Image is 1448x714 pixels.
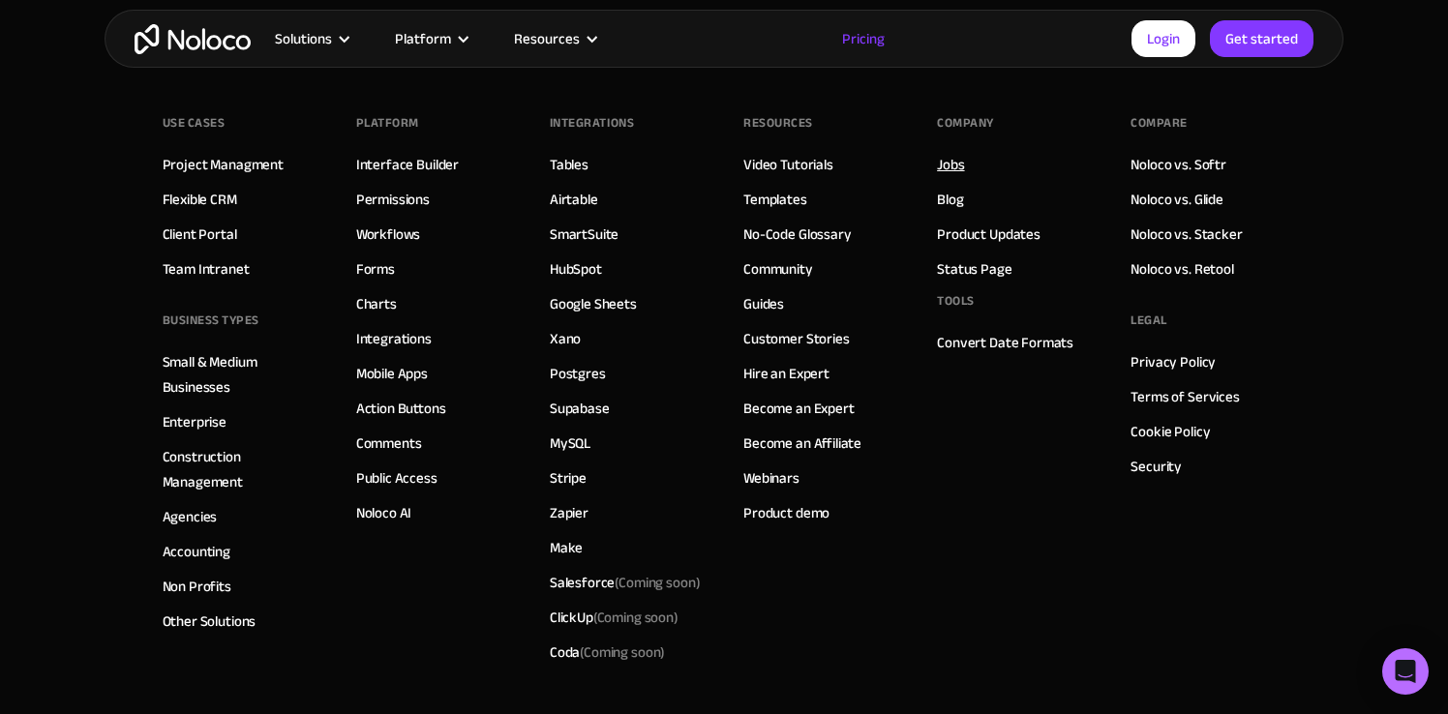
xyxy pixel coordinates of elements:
[163,152,284,177] a: Project Managment
[135,24,251,54] a: home
[163,609,256,634] a: Other Solutions
[1131,256,1233,282] a: Noloco vs. Retool
[163,504,218,529] a: Agencies
[356,108,419,137] div: Platform
[743,361,830,386] a: Hire an Expert
[550,361,606,386] a: Postgres
[1131,152,1226,177] a: Noloco vs. Softr
[356,500,412,525] a: Noloco AI
[163,306,259,335] div: BUSINESS TYPES
[1131,187,1223,212] a: Noloco vs. Glide
[356,152,459,177] a: Interface Builder
[1131,454,1182,479] a: Security
[937,286,975,315] div: Tools
[937,152,964,177] a: Jobs
[743,222,852,247] a: No-Code Glossary
[490,26,618,51] div: Resources
[356,396,446,421] a: Action Buttons
[163,222,237,247] a: Client Portal
[550,605,679,630] div: ClickUp
[371,26,490,51] div: Platform
[1382,648,1429,695] div: Open Intercom Messenger
[163,539,231,564] a: Accounting
[743,291,784,316] a: Guides
[743,187,807,212] a: Templates
[550,291,637,316] a: Google Sheets
[356,361,428,386] a: Mobile Apps
[550,535,583,560] a: Make
[163,574,231,599] a: Non Profits
[593,604,679,631] span: (Coming soon)
[356,256,395,282] a: Forms
[937,222,1041,247] a: Product Updates
[743,396,855,421] a: Become an Expert
[580,639,665,666] span: (Coming soon)
[356,326,432,351] a: Integrations
[550,431,590,456] a: MySQL
[550,256,602,282] a: HubSpot
[1210,20,1313,57] a: Get started
[163,187,237,212] a: Flexible CRM
[1131,20,1195,57] a: Login
[356,465,437,491] a: Public Access
[1131,419,1210,444] a: Cookie Policy
[550,396,610,421] a: Supabase
[550,326,581,351] a: Xano
[1131,108,1188,137] div: Compare
[937,187,963,212] a: Blog
[163,349,317,400] a: Small & Medium Businesses
[550,465,587,491] a: Stripe
[937,108,994,137] div: Company
[163,256,250,282] a: Team Intranet
[550,222,619,247] a: SmartSuite
[550,500,588,525] a: Zapier
[550,570,701,595] div: Salesforce
[356,291,397,316] a: Charts
[163,444,317,494] a: Construction Management
[163,108,226,137] div: Use Cases
[743,431,861,456] a: Become an Affiliate
[163,409,227,434] a: Enterprise
[1131,349,1216,374] a: Privacy Policy
[743,465,799,491] a: Webinars
[937,330,1073,355] a: Convert Date Formats
[743,108,813,137] div: Resources
[818,26,909,51] a: Pricing
[1131,222,1242,247] a: Noloco vs. Stacker
[356,431,422,456] a: Comments
[395,26,451,51] div: Platform
[550,187,598,212] a: Airtable
[743,152,833,177] a: Video Tutorials
[550,640,665,665] div: Coda
[1131,384,1239,409] a: Terms of Services
[251,26,371,51] div: Solutions
[275,26,332,51] div: Solutions
[937,256,1011,282] a: Status Page
[743,500,830,525] a: Product demo
[615,569,700,596] span: (Coming soon)
[1131,306,1167,335] div: Legal
[356,187,430,212] a: Permissions
[743,256,813,282] a: Community
[743,326,850,351] a: Customer Stories
[550,152,588,177] a: Tables
[550,108,634,137] div: INTEGRATIONS
[514,26,580,51] div: Resources
[356,222,421,247] a: Workflows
